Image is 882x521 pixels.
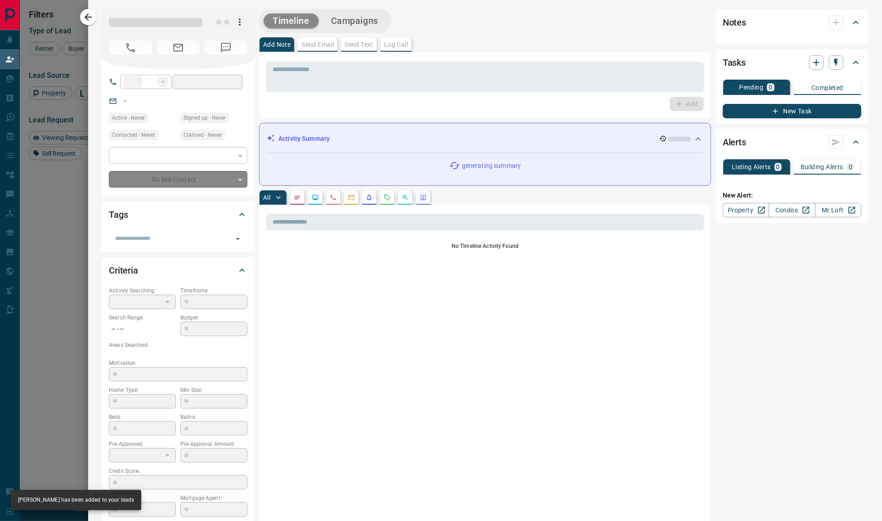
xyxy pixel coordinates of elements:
[723,12,861,33] div: Notes
[109,204,247,225] div: Tags
[109,40,152,55] span: No Number
[180,494,247,502] p: Mortgage Agent:
[420,194,427,201] svg: Agent Actions
[180,314,247,322] p: Budget:
[109,314,176,322] p: Search Range:
[232,233,244,245] button: Open
[330,194,337,201] svg: Calls
[112,113,145,122] span: Active - Never
[204,40,247,55] span: No Number
[266,242,704,250] p: No Timeline Activity Found
[180,440,247,448] p: Pre-Approval Amount:
[776,164,780,170] p: 0
[462,161,521,171] p: generating summary
[109,341,247,349] p: Areas Searched:
[815,203,861,217] a: Mr.Loft
[109,413,176,421] p: Beds:
[109,260,247,281] div: Criteria
[180,386,247,394] p: Min Size:
[180,287,247,295] p: Timeframe:
[723,15,746,30] h2: Notes
[723,203,769,217] a: Property
[109,494,176,502] p: Lawyer:
[109,287,176,295] p: Actively Searching:
[294,194,301,201] svg: Notes
[739,84,763,90] p: Pending
[180,413,247,421] p: Baths:
[723,131,861,153] div: Alerts
[109,386,176,394] p: Home Type:
[312,194,319,201] svg: Lead Browsing Activity
[769,84,772,90] p: 0
[322,13,387,28] button: Campaigns
[366,194,373,201] svg: Listing Alerts
[157,40,200,55] span: No Email
[849,164,852,170] p: 0
[109,359,247,367] p: Motivation:
[278,134,330,144] p: Activity Summary
[723,191,861,200] p: New Alert:
[723,104,861,118] button: New Task
[112,130,155,139] span: Contacted - Never
[264,13,318,28] button: Timeline
[263,194,270,201] p: All
[769,203,815,217] a: Condos
[723,135,746,149] h2: Alerts
[184,130,222,139] span: Claimed - Never
[123,97,127,104] a: --
[18,493,134,508] div: [PERSON_NAME] has been added to your leads
[402,194,409,201] svg: Opportunities
[384,194,391,201] svg: Requests
[109,207,128,222] h2: Tags
[184,113,226,122] span: Signed up - Never
[732,164,771,170] p: Listing Alerts
[109,467,247,475] p: Credit Score:
[348,194,355,201] svg: Emails
[109,322,176,337] p: -- - --
[723,55,746,70] h2: Tasks
[267,130,703,147] div: Activity Summary
[811,85,843,91] p: Completed
[263,41,291,48] p: Add Note
[109,263,138,278] h2: Criteria
[723,52,861,73] div: Tasks
[109,440,176,448] p: Pre-Approved:
[109,171,247,188] div: Do Not Contact
[801,164,843,170] p: Building Alerts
